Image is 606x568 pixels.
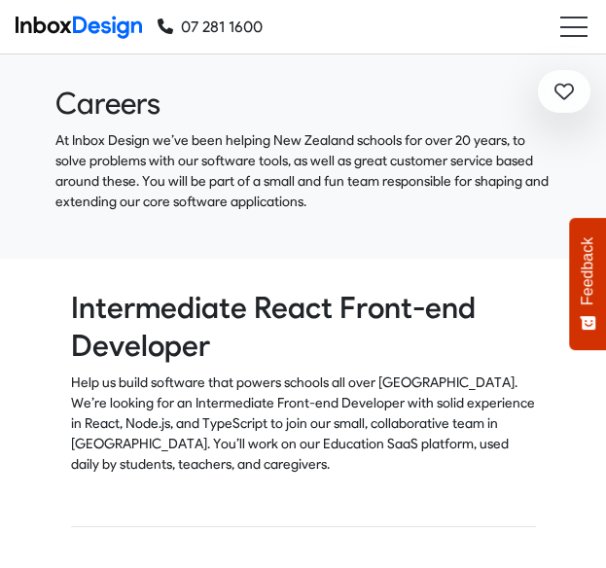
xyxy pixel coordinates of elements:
p: At Inbox Design we’ve been helping New Zealand schools for over 20 years, to solve problems with ... [55,130,552,212]
heading: Careers [55,86,552,123]
h2: Intermediate React Front-end Developer [71,290,536,365]
button: Feedback - Show survey [569,218,606,350]
a: 07 281 1600 [158,16,263,39]
span: Feedback [579,237,596,305]
p: Help us build software that powers schools all over [GEOGRAPHIC_DATA]. We’re looking for an Inter... [71,373,536,475]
